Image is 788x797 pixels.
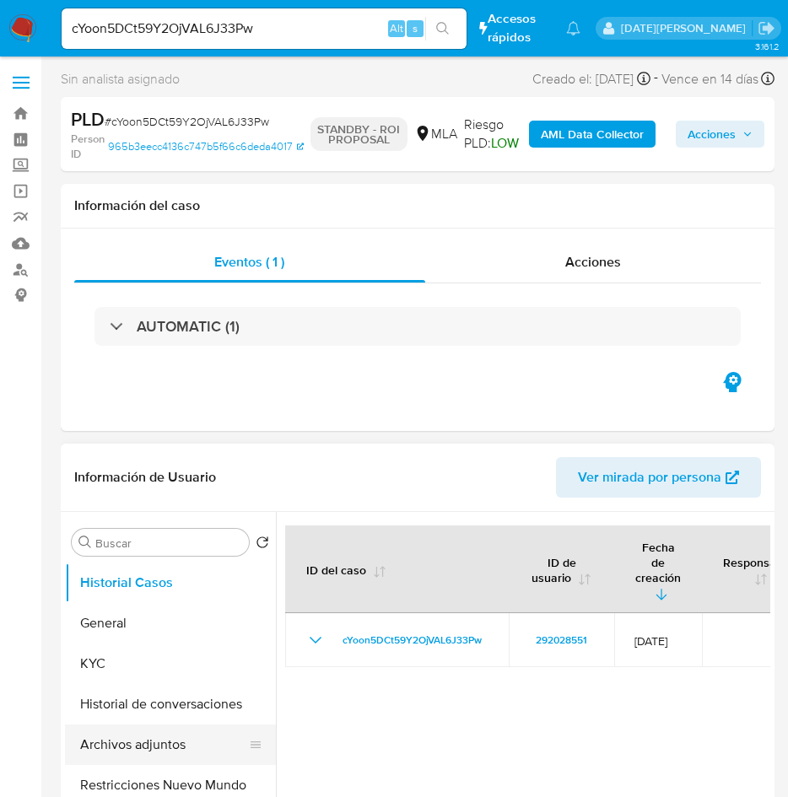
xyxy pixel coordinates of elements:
[556,457,761,498] button: Ver mirada por persona
[414,125,457,143] div: MLA
[621,20,752,36] p: lucia.neglia@mercadolibre.com
[654,67,658,90] span: -
[413,20,418,36] span: s
[390,20,403,36] span: Alt
[94,307,741,346] div: AUTOMATIC (1)
[529,121,656,148] button: AML Data Collector
[676,121,764,148] button: Acciones
[566,21,580,35] a: Notificaciones
[661,70,758,89] span: Vence en 14 días
[62,18,467,40] input: Buscar usuario o caso...
[65,563,276,603] button: Historial Casos
[541,121,644,148] b: AML Data Collector
[214,252,284,272] span: Eventos ( 1 )
[310,117,407,151] p: STANDBY - ROI PROPOSAL
[61,70,180,89] span: Sin analista asignado
[256,536,269,554] button: Volver al orden por defecto
[78,536,92,549] button: Buscar
[74,469,216,486] h1: Información de Usuario
[71,132,105,161] b: Person ID
[137,317,240,336] h3: AUTOMATIC (1)
[688,121,736,148] span: Acciones
[65,644,276,684] button: KYC
[488,10,549,46] span: Accesos rápidos
[565,252,621,272] span: Acciones
[578,457,721,498] span: Ver mirada por persona
[71,105,105,132] b: PLD
[95,536,242,551] input: Buscar
[758,19,775,37] a: Salir
[105,113,269,130] span: # cYoon5DCt59Y2OjVAL6J33Pw
[425,17,460,40] button: search-icon
[65,603,276,644] button: General
[491,133,519,153] span: LOW
[532,67,650,90] div: Creado el: [DATE]
[108,132,304,161] a: 965b3eecc4136c747b5f66c6deda4017
[65,724,262,765] button: Archivos adjuntos
[464,116,523,152] span: Riesgo PLD:
[65,684,276,724] button: Historial de conversaciones
[74,197,761,214] h1: Información del caso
